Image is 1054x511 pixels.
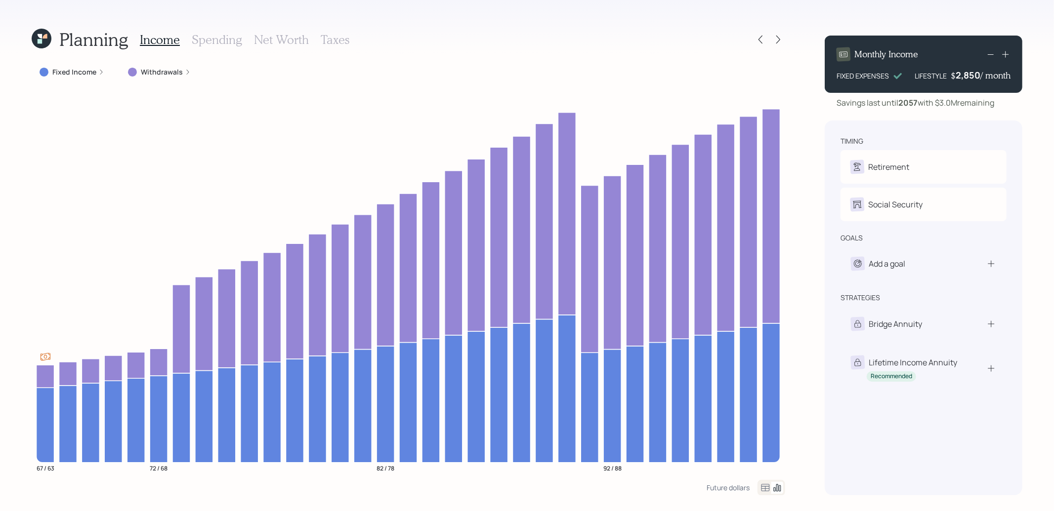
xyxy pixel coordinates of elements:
[841,136,863,146] div: timing
[140,33,180,47] h3: Income
[254,33,309,47] h3: Net Worth
[898,97,918,108] b: 2057
[956,69,980,81] div: 2,850
[868,161,909,173] div: Retirement
[869,318,922,330] div: Bridge Annuity
[603,464,622,472] tspan: 92 / 88
[915,71,947,81] div: LIFESTYLE
[59,29,128,50] h1: Planning
[841,233,863,243] div: goals
[141,67,183,77] label: Withdrawals
[192,33,242,47] h3: Spending
[837,71,889,81] div: FIXED EXPENSES
[869,258,905,270] div: Add a goal
[52,67,96,77] label: Fixed Income
[321,33,349,47] h3: Taxes
[869,356,957,368] div: Lifetime Income Annuity
[854,49,918,60] h4: Monthly Income
[37,464,54,472] tspan: 67 / 63
[951,70,956,81] h4: $
[980,70,1011,81] h4: / month
[377,464,395,472] tspan: 82 / 78
[868,198,923,210] div: Social Security
[707,483,750,492] div: Future dollars
[871,372,912,381] div: Recommended
[150,464,168,472] tspan: 72 / 68
[837,97,994,109] div: Savings last until with $3.0M remaining
[841,293,880,303] div: strategies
